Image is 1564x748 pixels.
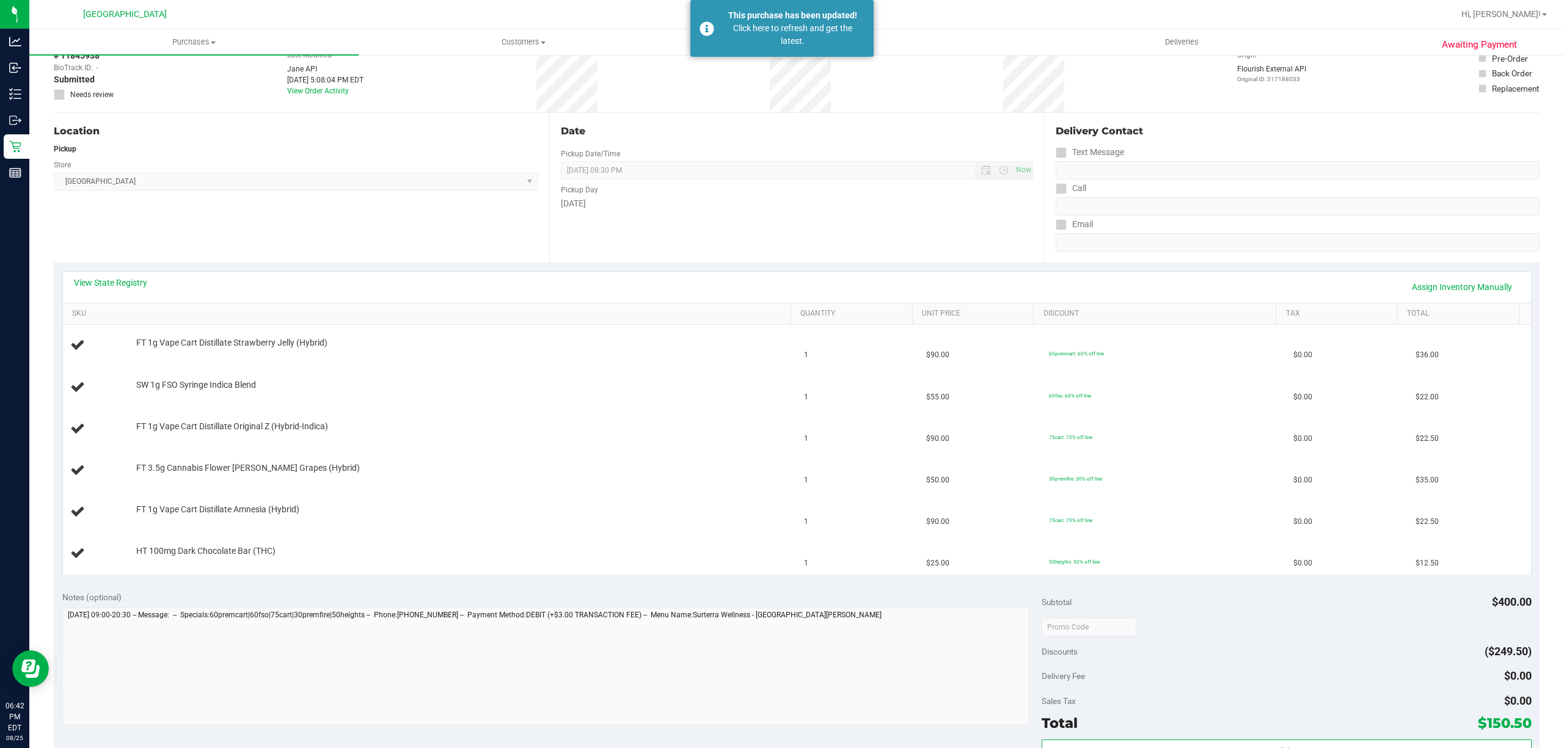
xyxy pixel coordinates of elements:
span: Hi, [PERSON_NAME]! [1461,9,1541,19]
span: $22.50 [1416,516,1439,528]
input: Format: (999) 999-9999 [1056,197,1540,216]
div: Back Order [1492,67,1532,79]
p: 06:42 PM EDT [5,700,24,733]
span: $12.50 [1416,557,1439,569]
a: Assign Inventory Manually [1404,277,1520,297]
div: Location [54,124,538,139]
label: Pickup Day [561,184,598,195]
div: Flourish External API [1237,64,1306,84]
span: Total [1042,714,1078,732]
span: 1 [804,557,808,569]
span: 1 [804,391,808,403]
span: - [96,62,98,73]
a: Total [1407,309,1514,319]
span: FT 1g Vape Cart Distillate Original Z (Hybrid-Indica) [136,421,328,432]
strong: Pickup [54,145,76,153]
a: View State Registry [74,277,147,289]
span: $90.00 [926,433,949,445]
span: SW 1g FSO Syringe Indica Blend [136,379,256,391]
span: ($249.50) [1485,645,1532,658]
span: 60premcart: 60% off line [1049,350,1104,357]
a: SKU [72,309,786,319]
span: $0.00 [1293,433,1312,445]
span: Purchases [29,37,359,48]
inline-svg: Inventory [9,88,21,100]
span: Discounts [1042,641,1078,663]
label: Text Message [1056,143,1124,161]
span: 1 [804,433,808,445]
a: Quantity [800,309,907,319]
span: 75cart: 75% off line [1049,517,1092,523]
span: 1 [804,349,808,361]
inline-svg: Analytics [9,35,21,48]
span: $90.00 [926,516,949,528]
a: Tills [688,29,1017,55]
span: BioTrack ID: [54,62,93,73]
span: $400.00 [1492,595,1532,608]
span: Submitted [54,73,95,86]
label: Call [1056,180,1086,197]
span: FT 3.5g Cannabis Flower [PERSON_NAME] Grapes (Hybrid) [136,462,360,474]
span: $25.00 [926,557,949,569]
span: FT 1g Vape Cart Distillate Strawberry Jelly (Hybrid) [136,337,327,349]
inline-svg: Retail [9,140,21,153]
span: Notes (optional) [62,592,122,602]
span: Awaiting Payment [1442,38,1517,52]
a: View Order Activity [287,87,349,95]
div: [DATE] [561,197,1034,210]
input: Format: (999) 999-9999 [1056,161,1540,180]
a: Purchases [29,29,359,55]
span: 50heights: 50% off line [1049,559,1100,565]
div: Date [561,124,1034,139]
span: $90.00 [926,349,949,361]
span: 75cart: 75% off line [1049,434,1092,440]
span: $0.00 [1293,391,1312,403]
span: Subtotal [1042,597,1072,607]
span: $22.50 [1416,433,1439,445]
label: Email [1056,216,1093,233]
inline-svg: Outbound [9,114,21,126]
span: $0.00 [1293,474,1312,486]
label: Pickup Date/Time [561,148,620,159]
span: Needs review [70,89,114,100]
inline-svg: Inbound [9,62,21,74]
span: $150.50 [1478,714,1532,732]
a: Customers [359,29,688,55]
span: $55.00 [926,391,949,403]
span: $22.00 [1416,391,1439,403]
span: $36.00 [1416,349,1439,361]
span: HT 100mg Dark Chocolate Bar (THC) [136,545,276,557]
p: 08/25 [5,733,24,743]
a: Deliveries [1017,29,1347,55]
div: Delivery Contact [1056,124,1540,139]
span: FT 1g Vape Cart Distillate Amnesia (Hybrid) [136,504,299,515]
div: Pre-Order [1492,53,1528,65]
span: $0.00 [1293,349,1312,361]
span: $0.00 [1504,694,1532,707]
inline-svg: Reports [9,167,21,179]
span: $0.00 [1293,516,1312,528]
iframe: Resource center [12,650,49,687]
span: [GEOGRAPHIC_DATA] [83,9,167,20]
span: $35.00 [1416,474,1439,486]
span: Sales Tax [1042,696,1076,706]
a: Unit Price [922,309,1029,319]
label: Store [54,159,71,170]
div: This purchase has been updated! [721,9,864,22]
a: Discount [1043,309,1272,319]
a: Tax [1286,309,1393,319]
div: Replacement [1492,82,1539,95]
span: $50.00 [926,474,949,486]
span: 1 [804,474,808,486]
div: Click here to refresh and get the latest. [721,22,864,48]
div: Jane API [287,64,364,74]
span: $0.00 [1504,669,1532,682]
span: 30premfire: 30% off line [1049,476,1102,482]
span: Deliveries [1149,37,1215,48]
span: $0.00 [1293,557,1312,569]
input: Promo Code [1042,618,1136,636]
p: Original ID: 317188033 [1237,74,1306,84]
span: Tills [689,37,1017,48]
span: 1 [804,516,808,528]
span: Customers [359,37,687,48]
